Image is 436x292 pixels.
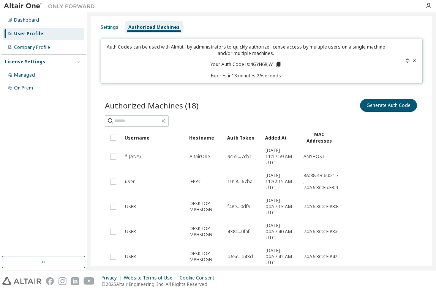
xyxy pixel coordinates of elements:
div: User Profile [14,31,43,37]
span: 1018...67ba [227,179,253,185]
p: Expires in 13 minutes, 26 seconds [106,72,387,79]
button: Generate Auth Code [360,99,417,112]
span: 8A:88:4B:60:21:3D , 74:56:3C:E5:E3:9B [303,173,343,191]
span: 438c...0faf [227,229,250,235]
img: facebook.svg [46,277,54,285]
div: On Prem [14,85,33,91]
span: USER [125,204,136,210]
span: DESKTOP-M8HSDGN [190,251,221,263]
span: [DATE] 11:17:59 AM UTC [265,148,297,166]
span: f48e...0df9 [227,204,250,210]
div: Settings [101,24,118,30]
span: DESKTOP-M8HSDGN [190,201,221,213]
span: [DATE] 04:57:42 AM UTC [265,248,297,266]
img: linkedin.svg [71,277,79,285]
div: Company Profile [14,44,50,50]
div: Cookie Consent [180,275,219,281]
p: Your Auth Code is: 4GYH6RJW [210,61,282,68]
img: instagram.svg [58,277,66,285]
div: Auth Token [227,132,259,144]
span: DESKTOP-M8HSDGN [190,226,221,238]
p: Auth Codes can be used with Almutil by administrators to quickly authorize license access by mult... [106,44,387,57]
img: youtube.svg [84,277,95,285]
span: USER [125,254,136,260]
span: 74:56:3C:CE:83:63 [303,229,341,235]
div: Authorized Machines [128,24,180,30]
img: Altair One [4,2,99,10]
div: MAC Addresses [303,131,335,144]
span: Authorized Machines (18) [105,100,199,111]
span: 74:56:3C:CE:83:E7 [303,204,341,210]
span: JEPPC [190,179,201,185]
div: Privacy [101,275,124,281]
div: Username [125,132,183,144]
span: * (ANY) [125,154,141,160]
p: © 2025 Altair Engineering, Inc. All Rights Reserved. [101,281,219,287]
div: License Settings [5,59,45,65]
span: 9c55...7d51 [227,154,252,160]
span: AltairOne [190,154,210,160]
span: ANYHOST [303,154,325,160]
img: altair_logo.svg [2,277,41,285]
div: Hostname [189,132,221,144]
span: [DATE] 11:32:15 AM UTC [265,173,297,191]
div: Managed [14,72,35,78]
div: Added At [265,132,297,144]
span: [DATE] 04:57:40 AM UTC [265,223,297,241]
span: d65c...d43d [227,254,253,260]
div: Dashboard [14,17,39,23]
span: [DATE] 04:57:13 AM UTC [265,198,297,216]
span: 74:56:3C:CE:84:9C [303,254,342,260]
div: Website Terms of Use [124,275,180,281]
span: USER [125,229,136,235]
span: user [125,179,135,185]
